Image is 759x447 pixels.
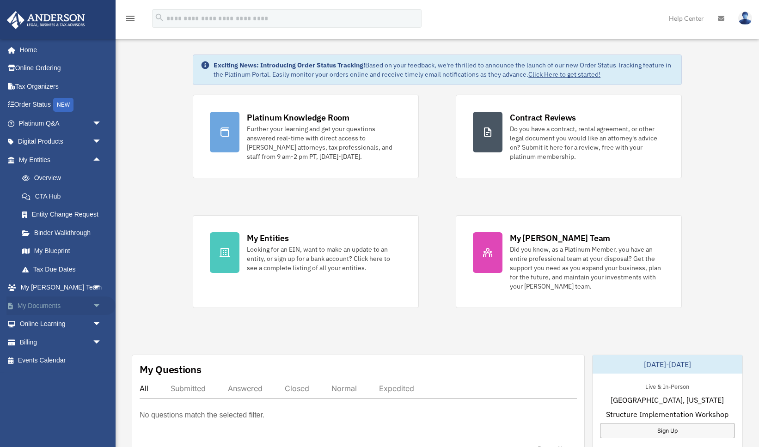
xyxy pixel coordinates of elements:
[6,133,116,151] a: Digital Productsarrow_drop_down
[379,384,414,393] div: Expedited
[600,423,735,438] a: Sign Up
[331,384,357,393] div: Normal
[6,333,116,351] a: Billingarrow_drop_down
[13,260,116,278] a: Tax Due Dates
[247,245,402,272] div: Looking for an EIN, want to make an update to an entity, or sign up for a bank account? Click her...
[593,355,743,374] div: [DATE]-[DATE]
[456,95,682,178] a: Contract Reviews Do you have a contract, rental agreement, or other legal document you would like...
[92,296,111,315] span: arrow_drop_down
[140,409,264,422] p: No questions match the selected filter.
[92,278,111,297] span: arrow_drop_down
[456,215,682,308] a: My [PERSON_NAME] Team Did you know, as a Platinum Member, you have an entire professional team at...
[285,384,309,393] div: Closed
[6,77,116,96] a: Tax Organizers
[140,362,202,376] div: My Questions
[6,278,116,297] a: My [PERSON_NAME] Teamarrow_drop_down
[92,114,111,133] span: arrow_drop_down
[6,296,116,315] a: My Documentsarrow_drop_down
[6,151,116,169] a: My Entitiesarrow_drop_up
[193,95,419,178] a: Platinum Knowledge Room Further your learning and get your questions answered real-time with dire...
[228,384,263,393] div: Answered
[125,13,136,24] i: menu
[6,351,116,370] a: Events Calendar
[13,205,116,224] a: Entity Change Request
[606,409,728,420] span: Structure Implementation Workshop
[92,333,111,352] span: arrow_drop_down
[510,124,665,161] div: Do you have a contract, rental agreement, or other legal document you would like an attorney's ad...
[510,232,610,244] div: My [PERSON_NAME] Team
[6,114,116,133] a: Platinum Q&Aarrow_drop_down
[738,12,752,25] img: User Pic
[247,232,288,244] div: My Entities
[193,215,419,308] a: My Entities Looking for an EIN, want to make an update to an entity, or sign up for a bank accoun...
[6,96,116,115] a: Order StatusNEW
[125,16,136,24] a: menu
[13,169,116,187] a: Overview
[247,112,349,123] div: Platinum Knowledge Room
[92,315,111,334] span: arrow_drop_down
[13,187,116,205] a: CTA Hub
[140,384,148,393] div: All
[214,61,365,69] strong: Exciting News: Introducing Order Status Tracking!
[510,112,576,123] div: Contract Reviews
[528,70,600,79] a: Click Here to get started!
[4,11,88,29] img: Anderson Advisors Platinum Portal
[92,151,111,169] span: arrow_drop_up
[53,98,73,112] div: NEW
[92,133,111,151] span: arrow_drop_down
[214,60,674,79] div: Based on your feedback, we're thrilled to announce the launch of our new Order Status Tracking fe...
[13,242,116,260] a: My Blueprint
[510,245,665,291] div: Did you know, as a Platinum Member, you have an entire professional team at your disposal? Get th...
[171,384,206,393] div: Submitted
[13,223,116,242] a: Binder Walkthrough
[154,12,165,23] i: search
[6,59,116,78] a: Online Ordering
[638,381,697,391] div: Live & In-Person
[611,394,724,405] span: [GEOGRAPHIC_DATA], [US_STATE]
[6,315,116,333] a: Online Learningarrow_drop_down
[6,41,111,59] a: Home
[247,124,402,161] div: Further your learning and get your questions answered real-time with direct access to [PERSON_NAM...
